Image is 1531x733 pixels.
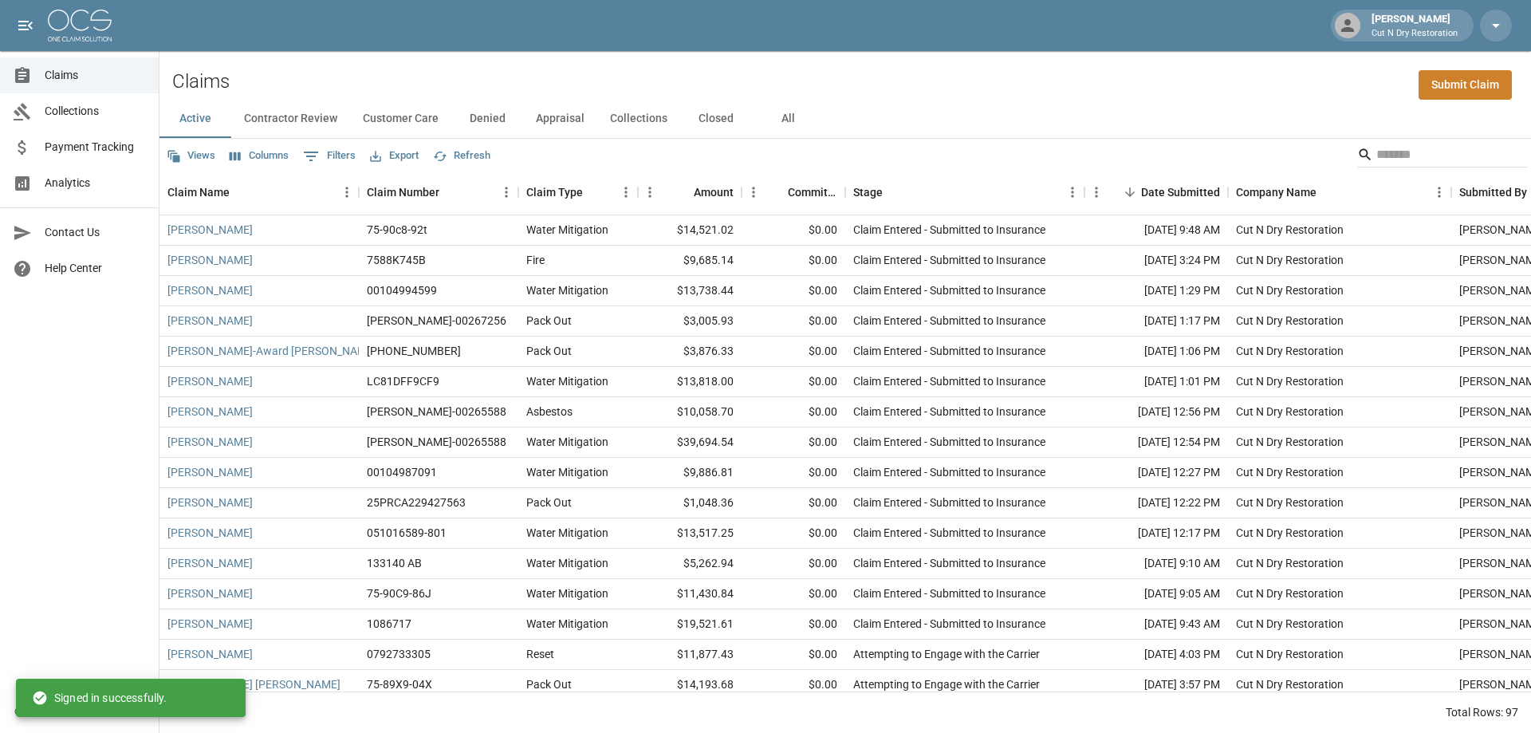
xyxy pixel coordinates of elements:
img: ocs-logo-white-transparent.png [48,10,112,41]
div: Committed Amount [788,170,837,215]
div: $5,262.94 [638,549,742,579]
div: [DATE] 12:22 PM [1084,488,1228,518]
button: Export [366,144,423,168]
button: Views [163,144,219,168]
div: Signed in successfully. [32,684,167,712]
div: $13,517.25 [638,518,742,549]
div: $0.00 [742,246,845,276]
button: Menu [742,180,765,204]
div: Cut N Dry Restoration [1236,585,1344,601]
div: Reset [526,646,554,662]
div: 00104987091 [367,464,437,480]
div: $0.00 [742,518,845,549]
a: [PERSON_NAME] [167,525,253,541]
p: Cut N Dry Restoration [1372,27,1458,41]
div: $3,005.93 [638,306,742,337]
div: $0.00 [742,458,845,488]
div: Company Name [1228,170,1451,215]
div: Claim Entered - Submitted to Insurance [853,282,1045,298]
div: $1,048.36 [638,488,742,518]
div: $11,877.43 [638,640,742,670]
button: Closed [680,100,752,138]
h2: Claims [172,70,230,93]
button: Sort [1317,181,1339,203]
div: © 2025 One Claim Solution [14,703,144,719]
div: $3,876.33 [638,337,742,367]
div: Water Mitigation [526,282,608,298]
div: $0.00 [742,397,845,428]
div: $0.00 [742,215,845,246]
div: $0.00 [742,640,845,670]
button: Show filters [299,144,360,169]
div: $0.00 [742,609,845,640]
div: Amount [694,170,734,215]
div: [DATE] 1:01 PM [1084,367,1228,397]
div: $13,738.44 [638,276,742,306]
div: Amount [638,170,742,215]
div: [DATE] 12:54 PM [1084,428,1228,458]
button: Sort [583,181,605,203]
div: Water Mitigation [526,585,608,601]
div: Cut N Dry Restoration [1236,646,1344,662]
a: [PERSON_NAME] [167,434,253,450]
div: Cut N Dry Restoration [1236,222,1344,238]
div: $14,521.02 [638,215,742,246]
div: $9,886.81 [638,458,742,488]
div: Cut N Dry Restoration [1236,404,1344,420]
div: caho-00267256 [367,313,506,329]
a: [PERSON_NAME] [167,222,253,238]
div: $0.00 [742,549,845,579]
div: Asbestos [526,404,573,420]
div: Claim Entered - Submitted to Insurance [853,495,1045,510]
div: Company Name [1236,170,1317,215]
div: 01-009-256354 [367,343,461,359]
button: Menu [1061,180,1084,204]
div: Claim Type [518,170,638,215]
div: Pack Out [526,343,572,359]
button: All [752,100,824,138]
div: Claim Entered - Submitted to Insurance [853,616,1045,632]
div: Claim Entered - Submitted to Insurance [853,252,1045,268]
div: Water Mitigation [526,616,608,632]
a: [PERSON_NAME] [167,313,253,329]
a: [PERSON_NAME]-Award [PERSON_NAME] [167,343,376,359]
div: $0.00 [742,428,845,458]
div: Cut N Dry Restoration [1236,555,1344,571]
button: Sort [439,181,462,203]
div: Cut N Dry Restoration [1236,282,1344,298]
div: $10,058.70 [638,397,742,428]
span: Payment Tracking [45,139,146,156]
div: dynamic tabs [159,100,1531,138]
div: $0.00 [742,306,845,337]
div: 75-90C9-86J [367,585,431,601]
div: Cut N Dry Restoration [1236,616,1344,632]
div: Claim Entered - Submitted to Insurance [853,585,1045,601]
div: $13,818.00 [638,367,742,397]
div: Committed Amount [742,170,845,215]
a: [PERSON_NAME] [167,373,253,389]
div: [PERSON_NAME] [1365,11,1464,40]
div: Water Mitigation [526,555,608,571]
button: Denied [451,100,523,138]
div: Claim Number [359,170,518,215]
div: Water Mitigation [526,464,608,480]
div: Claim Type [526,170,583,215]
button: Sort [765,181,788,203]
div: [DATE] 1:06 PM [1084,337,1228,367]
div: [DATE] 12:56 PM [1084,397,1228,428]
div: Pack Out [526,495,572,510]
div: $0.00 [742,337,845,367]
div: [DATE] 9:10 AM [1084,549,1228,579]
div: 00104994599 [367,282,437,298]
div: Cut N Dry Restoration [1236,464,1344,480]
div: LC81DFF9CF9 [367,373,439,389]
div: Claim Number [367,170,439,215]
div: 1086717 [367,616,411,632]
div: Cut N Dry Restoration [1236,343,1344,359]
button: Menu [1427,180,1451,204]
div: $19,521.61 [638,609,742,640]
div: $0.00 [742,579,845,609]
a: [PERSON_NAME] [167,616,253,632]
div: Claim Entered - Submitted to Insurance [853,404,1045,420]
div: Pack Out [526,313,572,329]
